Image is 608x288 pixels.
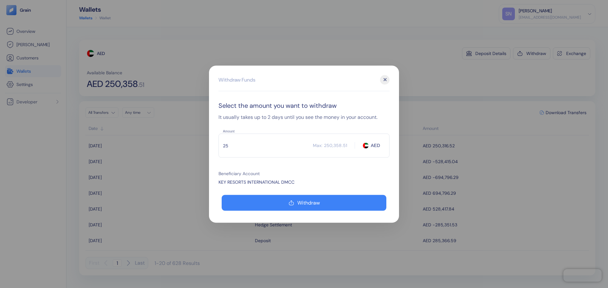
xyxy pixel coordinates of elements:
[380,75,389,84] div: ✕
[218,113,389,121] div: It usually takes up to 2 days until you see the money in your account.
[313,142,347,149] div: Max: 250,358.51
[223,129,235,133] label: Amount
[297,200,320,205] div: Withdraw
[218,179,389,185] div: KEY RESORTS INTERNATIONAL DMCC
[218,76,255,83] div: Withdraw Funds
[563,269,602,282] iframe: Chatra live chat
[218,101,389,110] div: Select the amount you want to withdraw
[218,170,389,177] div: Beneficiary Account
[222,195,386,211] button: Withdraw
